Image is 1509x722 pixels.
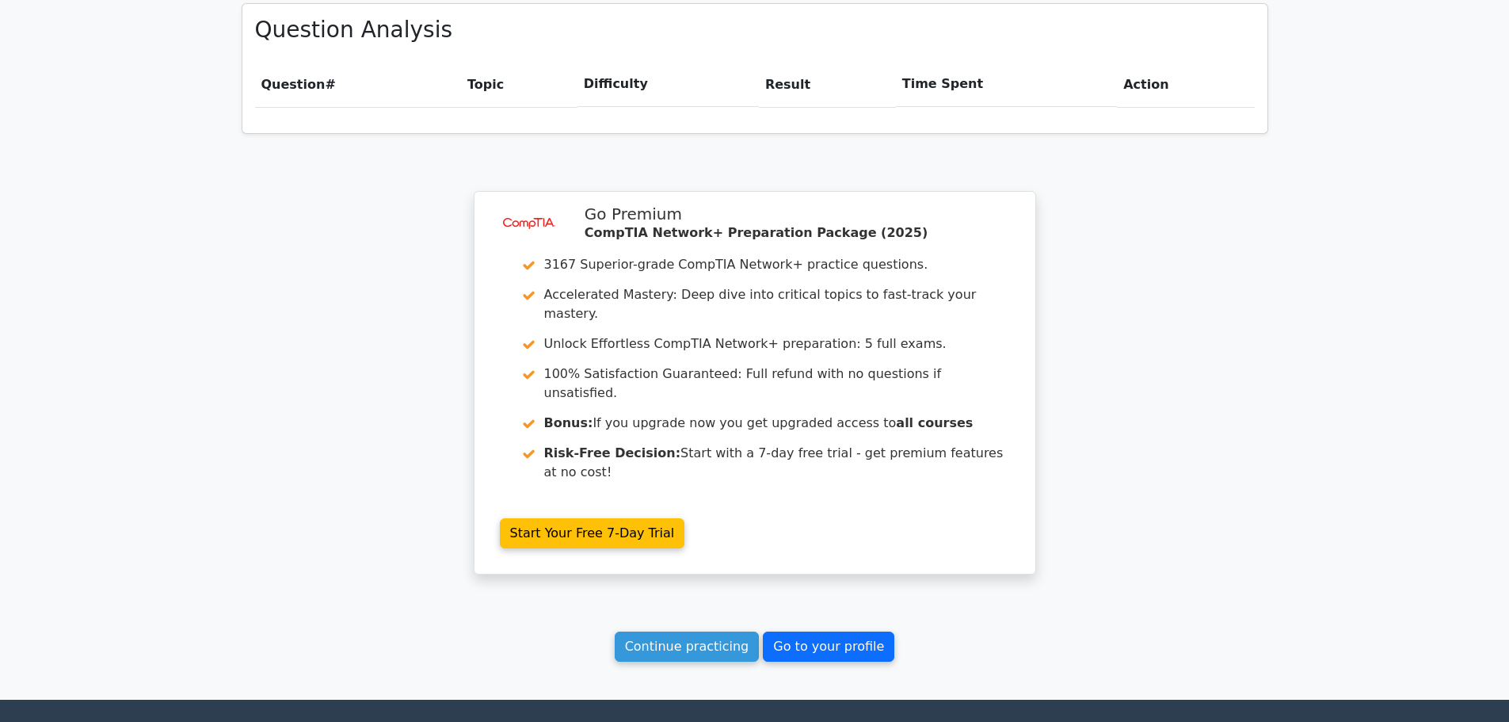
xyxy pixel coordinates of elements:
th: Action [1117,62,1254,107]
th: Result [759,62,896,107]
th: # [255,62,461,107]
a: Continue practicing [615,632,760,662]
a: Start Your Free 7-Day Trial [500,518,685,548]
th: Topic [461,62,577,107]
th: Time Spent [896,62,1117,107]
th: Difficulty [577,62,759,107]
a: Go to your profile [763,632,894,662]
h3: Question Analysis [255,17,1255,44]
span: Question [261,77,326,92]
